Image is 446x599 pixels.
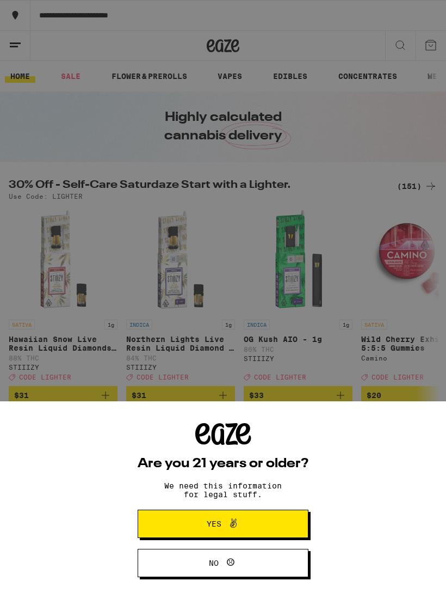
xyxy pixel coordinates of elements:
span: Yes [207,520,221,528]
span: No [209,559,219,567]
button: No [138,549,308,577]
button: Yes [138,510,308,538]
p: We need this information for legal stuff. [155,481,291,499]
h2: Are you 21 years or older? [138,457,308,470]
